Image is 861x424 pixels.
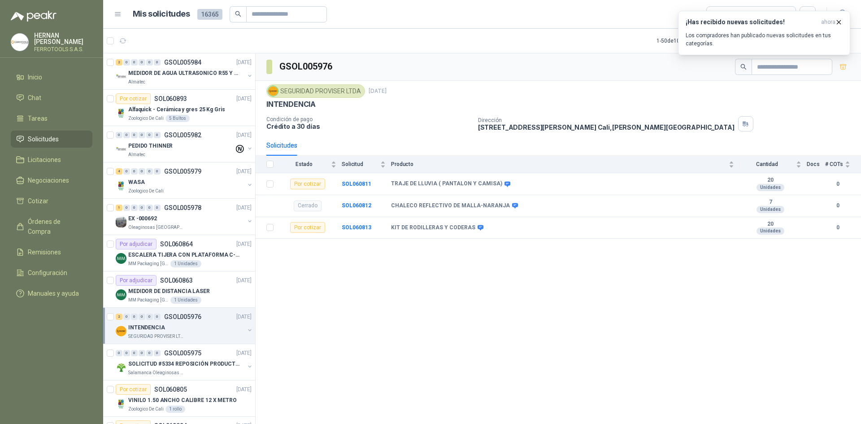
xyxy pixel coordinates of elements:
[391,180,502,188] b: TRAJE DE LLUVIA ( PANTALON Y CAMISA)
[116,205,122,211] div: 1
[160,277,193,284] p: SOL060863
[128,214,157,223] p: EX -000692
[131,350,138,356] div: 0
[11,244,92,261] a: Remisiones
[197,9,222,20] span: 16365
[116,180,126,191] img: Company Logo
[268,86,278,96] img: Company Logo
[139,350,145,356] div: 0
[28,175,69,185] span: Negociaciones
[28,217,84,236] span: Órdenes de Compra
[131,314,138,320] div: 0
[123,314,130,320] div: 0
[11,11,57,22] img: Logo peakr
[116,166,253,195] a: 4 0 0 0 0 0 GSOL005979[DATE] Company LogoWASAZoologico De Cali
[391,156,739,173] th: Producto
[342,224,371,231] b: SOL060813
[116,168,122,175] div: 4
[236,349,252,358] p: [DATE]
[342,202,371,209] a: SOL060812
[128,178,145,187] p: WASA
[103,235,255,271] a: Por adjudicarSOL060864[DATE] Company LogoESCALERA TIJERA CON PLATAFORMA C-2347-03MM Packaging [GE...
[236,313,252,321] p: [DATE]
[128,323,165,332] p: INTENDENCIA
[279,156,342,173] th: Estado
[757,227,784,235] div: Unidades
[807,156,825,173] th: Docs
[342,156,391,173] th: Solicitud
[116,93,151,104] div: Por cotizar
[146,314,153,320] div: 0
[825,156,861,173] th: # COTs
[11,151,92,168] a: Licitaciones
[165,115,190,122] div: 5 Bultos
[133,8,190,21] h1: Mis solicitudes
[740,64,747,70] span: search
[160,241,193,247] p: SOL060864
[154,132,161,138] div: 0
[757,206,784,213] div: Unidades
[28,196,48,206] span: Cotizar
[139,132,145,138] div: 0
[164,350,201,356] p: GSOL005975
[825,161,843,167] span: # COTs
[154,205,161,211] div: 0
[11,131,92,148] a: Solicitudes
[279,60,334,74] h3: GSOL005976
[712,9,731,19] div: Todas
[236,167,252,176] p: [DATE]
[739,221,801,228] b: 20
[103,380,255,417] a: Por cotizarSOL060805[DATE] Company LogoVINILO 1.50 ANCHO CALIBRE 12 X METROZoologico De Cali1 rollo
[236,131,252,140] p: [DATE]
[116,130,253,158] a: 0 0 0 0 0 0 GSOL005982[DATE] Company LogoPEDIDO THINNERAlmatec
[825,201,850,210] b: 0
[11,285,92,302] a: Manuales y ayuda
[116,253,126,264] img: Company Logo
[131,205,138,211] div: 0
[290,222,325,233] div: Por cotizar
[28,72,42,82] span: Inicio
[139,314,145,320] div: 0
[139,205,145,211] div: 0
[131,59,138,66] div: 0
[821,18,835,26] span: ahora
[116,311,253,340] a: 2 0 0 0 0 0 GSOL005976[DATE] Company LogoINTENDENCIASEGURIDAD PROVISER LTDA
[116,326,126,337] img: Company Logo
[236,204,252,212] p: [DATE]
[236,95,252,103] p: [DATE]
[391,202,510,210] b: CHALECO REFLECTIVO DE MALLA-NARANJA
[116,350,122,356] div: 0
[164,314,201,320] p: GSOL005976
[657,34,718,48] div: 1 - 50 de 10819
[116,217,126,227] img: Company Logo
[128,142,173,150] p: PEDIDO THINNER
[11,69,92,86] a: Inicio
[11,264,92,281] a: Configuración
[825,223,850,232] b: 0
[279,161,329,167] span: Estado
[128,105,225,114] p: Alfaquick - Cerámica y gres 25 Kg Gris
[739,161,794,167] span: Cantidad
[164,59,201,66] p: GSOL005984
[391,161,727,167] span: Producto
[28,268,67,278] span: Configuración
[170,260,201,267] div: 1 Unidades
[164,205,201,211] p: GSOL005978
[123,132,130,138] div: 0
[154,59,161,66] div: 0
[128,151,145,158] p: Almatec
[116,202,253,231] a: 1 0 0 0 0 0 GSOL005978[DATE] Company LogoEX -000692Oleaginosas [GEOGRAPHIC_DATA][PERSON_NAME]
[154,168,161,175] div: 0
[28,134,59,144] span: Solicitudes
[11,192,92,210] a: Cotizar
[478,123,735,131] p: [STREET_ADDRESS][PERSON_NAME] Cali , [PERSON_NAME][GEOGRAPHIC_DATA]
[154,314,161,320] div: 0
[478,117,735,123] p: Dirección
[342,181,371,187] a: SOL060811
[146,132,153,138] div: 0
[165,406,185,413] div: 1 rollo
[686,18,818,26] h3: ¡Has recibido nuevas solicitudes!
[391,224,475,232] b: KIT DE RODILLERAS Y CODERAS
